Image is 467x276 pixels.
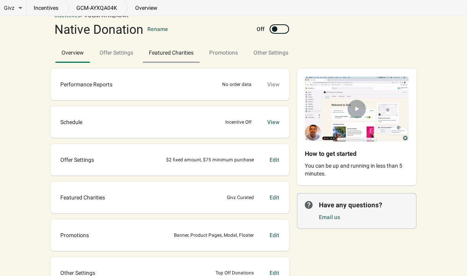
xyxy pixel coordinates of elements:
p: Performance Reports [60,80,112,88]
a: Email us [319,214,340,220]
img: de22701b3f454b70bb084da32b4ae3d0-1644416428799-with-play.gif [297,69,416,149]
span: Featured Charities [143,46,200,60]
p: overview [128,4,165,12]
p: You can be up and running in less than 5 minutes. [305,162,409,177]
span: Offer Settings [93,46,139,60]
div: Edit [270,194,279,201]
span: Promotions [209,49,238,56]
h2: How to get started [305,149,396,159]
span: Promotions [60,231,89,239]
div: View [267,80,279,88]
div: View [267,118,279,126]
span: Offer Settings [60,156,94,164]
span: Other Settings [247,46,295,60]
div: No order data [222,80,252,88]
div: Banner, Product Pages, Modal, Floater [174,231,254,239]
span: Overview [55,46,90,60]
p: Schedule [60,118,82,126]
p: Incentive Off [225,118,252,126]
a: incentives [27,4,65,12]
div: $2 fixed amount, $75 minimum purchase [166,156,254,164]
label: Off [257,25,264,33]
div: Givz Curated [227,194,254,201]
div: Edit [270,156,279,164]
p: Have any questions? [319,200,409,210]
div: Native Donation [54,23,143,36]
span: Givz [4,4,14,12]
span: Featured Charities [60,194,105,201]
button: Rename [147,25,168,33]
div: Edit [270,231,279,239]
a: GCM-AYXQA04K [69,4,124,12]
